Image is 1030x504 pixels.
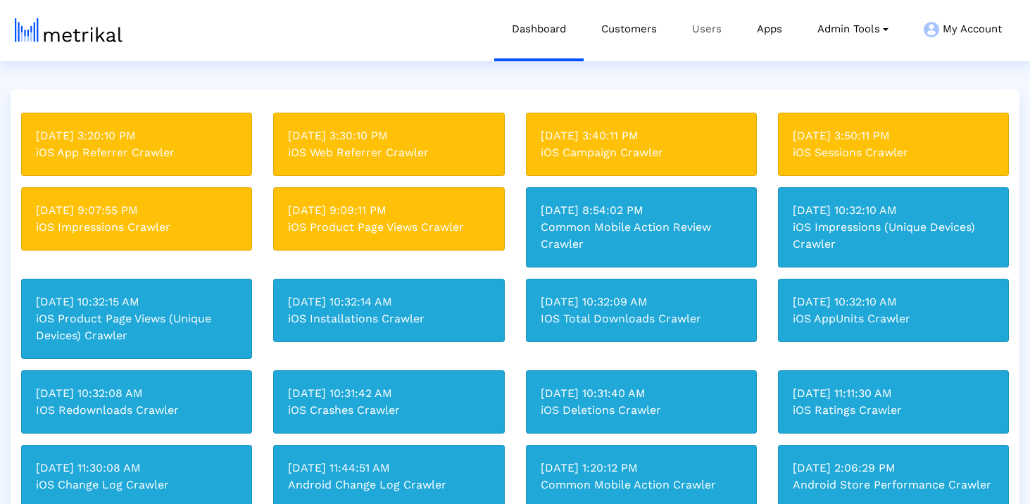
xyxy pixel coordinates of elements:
[288,460,489,477] div: [DATE] 11:44:51 AM
[288,144,489,161] div: iOS Web Referrer Crawler
[288,310,489,327] div: iOS Installations Crawler
[541,402,742,419] div: iOS Deletions Crawler
[541,460,742,477] div: [DATE] 1:20:12 PM
[36,385,237,402] div: [DATE] 10:32:08 AM
[541,310,742,327] div: IOS Total Downloads Crawler
[288,219,489,236] div: iOS Product Page Views Crawler
[15,18,123,42] img: metrical-logo-light.png
[793,402,994,419] div: iOS Ratings Crawler
[288,477,489,493] div: Android Change Log Crawler
[36,477,237,493] div: iOS Change Log Crawler
[793,202,994,219] div: [DATE] 10:32:10 AM
[793,144,994,161] div: iOS Sessions Crawler
[541,127,742,144] div: [DATE] 3:40:11 PM
[36,402,237,419] div: IOS Redownloads Crawler
[288,402,489,419] div: iOS Crashes Crawler
[541,144,742,161] div: iOS Campaign Crawler
[36,294,237,310] div: [DATE] 10:32:15 AM
[36,460,237,477] div: [DATE] 11:30:08 AM
[36,310,237,344] div: iOS Product Page Views (Unique Devices) Crawler
[288,294,489,310] div: [DATE] 10:32:14 AM
[288,202,489,219] div: [DATE] 9:09:11 PM
[541,219,742,253] div: Common Mobile Action Review Crawler
[924,22,939,37] img: my-account-menu-icon.png
[541,202,742,219] div: [DATE] 8:54:02 PM
[793,385,994,402] div: [DATE] 11:11:30 AM
[36,219,237,236] div: iOS Impressions Crawler
[541,385,742,402] div: [DATE] 10:31:40 AM
[541,294,742,310] div: [DATE] 10:32:09 AM
[36,144,237,161] div: iOS App Referrer Crawler
[288,385,489,402] div: [DATE] 10:31:42 AM
[793,294,994,310] div: [DATE] 10:32:10 AM
[793,127,994,144] div: [DATE] 3:50:11 PM
[36,127,237,144] div: [DATE] 3:20:10 PM
[793,460,994,477] div: [DATE] 2:06:29 PM
[793,477,994,493] div: Android Store Performance Crawler
[793,310,994,327] div: iOS AppUnits Crawler
[541,477,742,493] div: Common Mobile Action Crawler
[793,219,994,253] div: iOS Impressions (Unique Devices) Crawler
[36,202,237,219] div: [DATE] 9:07:55 PM
[288,127,489,144] div: [DATE] 3:30:10 PM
